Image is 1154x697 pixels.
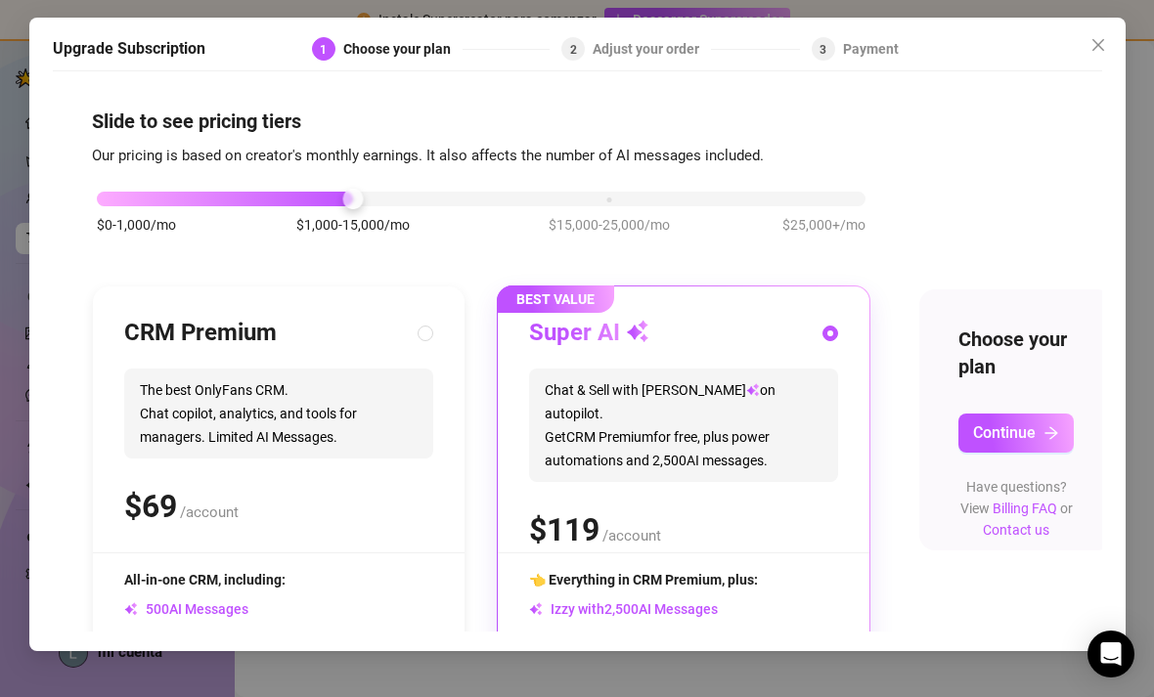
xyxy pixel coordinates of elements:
span: Chat Copilot [124,631,221,646]
span: close [1090,37,1106,53]
h3: Super AI [529,318,649,349]
button: Continuearrow-right [958,414,1074,453]
span: $ [529,511,599,548]
span: check [124,632,138,645]
div: Adjust your order [593,37,711,61]
div: Payment [842,37,898,61]
span: $ [124,488,177,525]
span: $15,000-25,000/mo [548,214,669,236]
span: All-in-one CRM, including: [124,572,286,588]
span: Have questions? View or [959,479,1072,538]
span: Our pricing is based on creator's monthly earnings. It also affects the number of AI messages inc... [92,146,764,163]
span: /account [180,503,239,521]
a: Contact us [983,522,1049,538]
span: $0-1,000/mo [97,214,176,236]
span: The best OnlyFans CRM. Chat copilot, analytics, and tools for managers. Limited AI Messages. [124,369,433,458]
span: $1,000-15,000/mo [295,214,409,236]
span: arrow-right [1043,425,1059,441]
h5: Upgrade Subscription [53,37,205,61]
span: BEST VALUE [497,285,614,313]
span: /account [602,527,661,545]
span: 3 [820,42,826,56]
span: Close [1083,37,1114,53]
span: Izzy with AI Messages [529,601,718,617]
button: Close [1083,29,1114,61]
span: check [529,632,543,645]
span: Chat & Sell with [PERSON_NAME] on autopilot. Get CRM Premium for free, plus power automations and... [529,369,838,482]
span: 2 [569,42,576,56]
h4: Choose your plan [958,326,1074,380]
span: AI Messages [124,601,248,617]
span: $25,000+/mo [782,214,865,236]
span: 1 [320,42,327,56]
span: Continue [973,423,1036,442]
span: 👈 Everything in CRM Premium, plus: [529,572,758,588]
div: Mensajero de Intercom abierto [1087,631,1134,677]
span: Bump Fans (Unlimited messages) [529,631,754,646]
a: Billing FAQ [992,501,1056,516]
h3: CRM Premium [124,318,277,349]
h4: Slide to see pricing tiers [92,107,1063,134]
div: Choose your plan [342,37,462,61]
